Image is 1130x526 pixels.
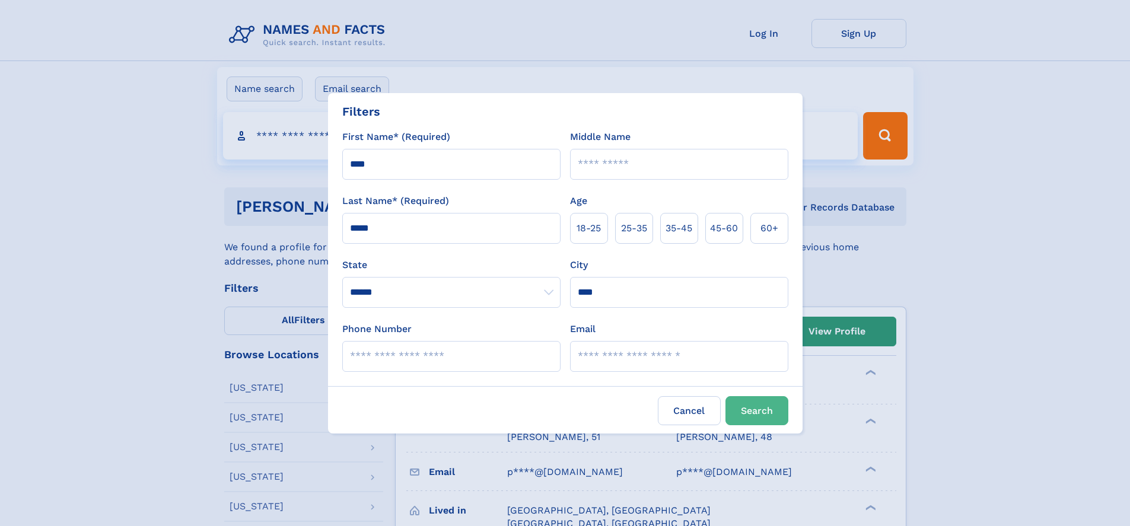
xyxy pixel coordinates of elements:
[342,322,412,336] label: Phone Number
[570,258,588,272] label: City
[760,221,778,235] span: 60+
[666,221,692,235] span: 35‑45
[577,221,601,235] span: 18‑25
[621,221,647,235] span: 25‑35
[342,194,449,208] label: Last Name* (Required)
[342,103,380,120] div: Filters
[342,258,561,272] label: State
[342,130,450,144] label: First Name* (Required)
[570,194,587,208] label: Age
[570,130,631,144] label: Middle Name
[710,221,738,235] span: 45‑60
[725,396,788,425] button: Search
[570,322,596,336] label: Email
[658,396,721,425] label: Cancel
